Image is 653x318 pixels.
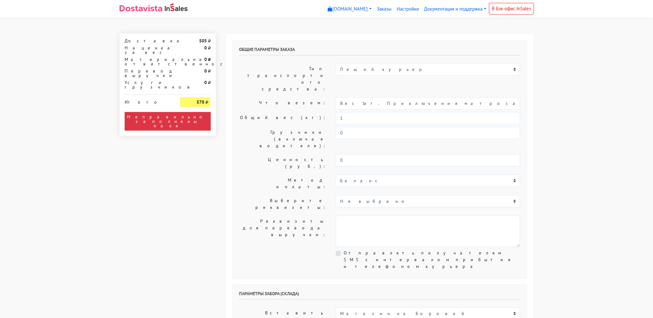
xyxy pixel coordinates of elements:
div: Доставка [120,39,176,43]
h6: Общие параметры заказа [239,47,520,56]
h6: Параметры забора (склада) [239,291,520,300]
a: Настройки [394,3,421,15]
strong: 570 [196,99,204,105]
img: InSales [165,4,188,11]
label: Тип транспортного средства: [234,63,331,95]
label: Ценность (руб.): [234,154,331,172]
div: Услуги грузчиков [120,80,176,89]
label: Отправлять получателям SMS с интервалом прибытия и телефоном курьера [343,250,520,270]
a: [DOMAIN_NAME] [325,3,374,15]
div: Материальная ответственность [120,57,176,66]
div: Перевод выручки [120,69,176,78]
label: Грузчики (включая водителя): [234,127,331,151]
label: Общий вес (кг): [234,112,331,124]
label: Выберите реквизиты: [234,195,331,213]
label: Что везем: [234,97,331,109]
a: В Бэк-офис InSales [489,3,534,14]
strong: 505 [199,38,207,44]
a: Документация и поддержка [421,3,489,15]
strong: 0 [204,80,207,85]
strong: 0 [204,56,207,62]
img: Dostavista - срочная курьерская служба доставки [119,5,162,12]
label: Реквизиты для перевода выручки: [234,216,331,247]
strong: 0 [204,68,207,74]
strong: 0 [204,45,207,51]
div: Неправильно заполнены поля [125,112,211,131]
div: Наценка за вес [120,46,176,55]
div: Итого [125,97,171,104]
a: Заказы [374,3,394,15]
label: Метод оплаты: [234,175,331,193]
